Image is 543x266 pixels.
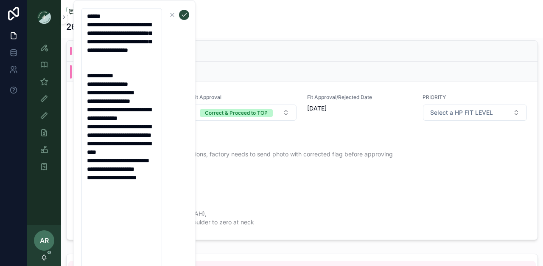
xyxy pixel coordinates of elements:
button: 5 [66,7,77,17]
span: Fit Approval [192,94,297,101]
span: Fit Notes [77,128,527,135]
span: Fit Approval/Rejected Date [307,94,412,101]
h1: 26-439 - Multi [66,21,125,33]
span: [DATE] FIT STATUS: PPS, go to TOP with corrections, factory needs to send photo with corrected fl... [80,141,524,260]
span: PRIORITY [423,94,528,101]
img: App logo [37,10,51,24]
span: AR [40,235,49,246]
div: scrollable content [27,34,61,185]
span: [DATE] [307,104,412,113]
span: 5 [73,2,82,10]
button: Select Button [423,105,527,121]
div: Correct & Proceed to TOP [205,109,268,117]
span: Select a HP FIT LEVEL [430,108,493,117]
button: Select Button [193,105,297,121]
